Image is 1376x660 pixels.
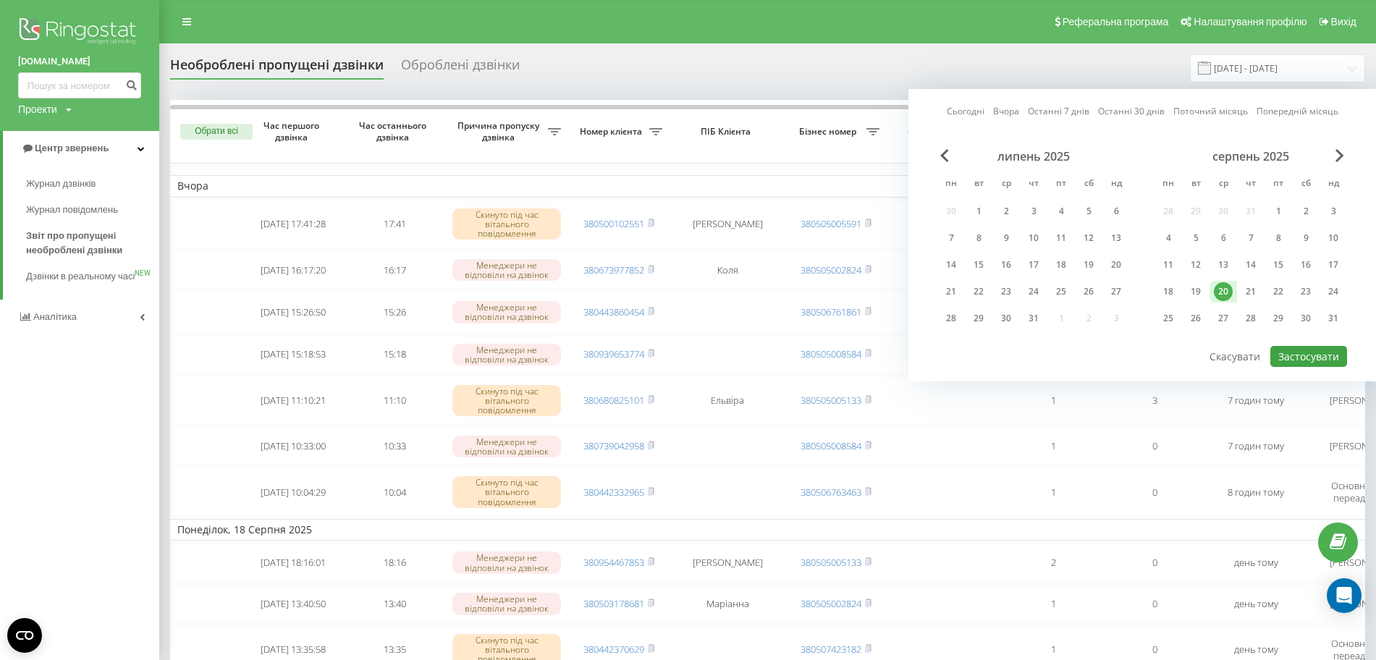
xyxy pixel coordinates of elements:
[1205,468,1307,516] td: 8 годин тому
[801,347,861,360] a: 380505008584
[1320,254,1347,276] div: нд 17 серп 2025 р.
[1269,255,1288,274] div: 15
[242,585,344,623] td: [DATE] 13:40:50
[1210,281,1237,302] div: ср 20 серп 2025 р.
[997,282,1016,301] div: 23
[1182,308,1210,329] div: вт 26 серп 2025 р.
[242,543,344,582] td: [DATE] 18:16:01
[1079,202,1098,221] div: 5
[1075,254,1102,276] div: сб 19 лип 2025 р.
[1075,281,1102,302] div: сб 26 лип 2025 р.
[1102,254,1130,276] div: нд 20 лип 2025 р.
[968,174,989,195] abbr: вівторок
[997,309,1016,328] div: 30
[1270,346,1347,367] button: Застосувати
[1052,255,1071,274] div: 18
[242,251,344,289] td: [DATE] 16:17:20
[1322,174,1344,195] abbr: неділя
[1269,282,1288,301] div: 22
[1173,104,1248,118] a: Поточний місяць
[1324,309,1343,328] div: 31
[1182,254,1210,276] div: вт 12 серп 2025 р.
[1296,309,1315,328] div: 30
[344,376,445,424] td: 11:10
[937,281,965,302] div: пн 21 лип 2025 р.
[1320,200,1347,222] div: нд 3 серп 2025 р.
[1240,174,1262,195] abbr: четвер
[344,585,445,623] td: 13:40
[1075,227,1102,249] div: сб 12 лип 2025 р.
[1020,254,1047,276] div: чт 17 лип 2025 р.
[452,344,561,365] div: Менеджери не відповіли на дзвінок
[995,174,1017,195] abbr: середа
[452,551,561,573] div: Менеджери не відповіли на дзвінок
[1159,255,1178,274] div: 11
[180,124,253,140] button: Обрати всі
[997,255,1016,274] div: 16
[992,227,1020,249] div: ср 9 лип 2025 р.
[1296,255,1315,274] div: 16
[242,292,344,332] td: [DATE] 15:26:50
[969,282,988,301] div: 22
[1047,200,1075,222] div: пт 4 лип 2025 р.
[1102,200,1130,222] div: нд 6 лип 2025 р.
[583,556,644,569] a: 380954467853
[1003,543,1104,582] td: 2
[969,309,988,328] div: 29
[1269,229,1288,247] div: 8
[1024,282,1043,301] div: 24
[344,200,445,248] td: 17:41
[1185,174,1207,195] abbr: вівторок
[670,251,785,289] td: Коля
[583,643,644,656] a: 380442370629
[965,308,992,329] div: вт 29 лип 2025 р.
[254,120,332,143] span: Час першого дзвінка
[1104,427,1205,465] td: 0
[670,543,785,582] td: [PERSON_NAME]
[1104,543,1205,582] td: 0
[1023,174,1044,195] abbr: четвер
[1159,229,1178,247] div: 4
[1186,229,1205,247] div: 5
[1292,200,1320,222] div: сб 2 серп 2025 р.
[26,177,96,191] span: Журнал дзвінків
[1241,309,1260,328] div: 28
[937,149,1130,164] div: липень 2025
[3,131,159,166] a: Центр звернень
[969,202,988,221] div: 1
[1024,309,1043,328] div: 31
[1320,308,1347,329] div: нд 31 серп 2025 р.
[937,254,965,276] div: пн 14 лип 2025 р.
[1047,281,1075,302] div: пт 25 лип 2025 р.
[1269,309,1288,328] div: 29
[1155,254,1182,276] div: пн 11 серп 2025 р.
[583,439,644,452] a: 380739042958
[670,200,785,248] td: [PERSON_NAME]
[937,308,965,329] div: пн 28 лип 2025 р.
[801,305,861,318] a: 380506761861
[1075,200,1102,222] div: сб 5 лип 2025 р.
[452,208,561,240] div: Скинуто під час вітального повідомлення
[1104,376,1205,424] td: 3
[1155,227,1182,249] div: пн 4 серп 2025 р.
[965,227,992,249] div: вт 8 лип 2025 р.
[682,126,773,137] span: ПІБ Клієнта
[1003,585,1104,623] td: 1
[1020,308,1047,329] div: чт 31 лип 2025 р.
[26,269,135,284] span: Дзвінки в реальному часі
[940,149,949,162] span: Previous Month
[1205,427,1307,465] td: 7 годин тому
[1265,254,1292,276] div: пт 15 серп 2025 р.
[1024,202,1043,221] div: 3
[1182,227,1210,249] div: вт 5 серп 2025 р.
[942,282,961,301] div: 21
[1079,229,1098,247] div: 12
[1237,254,1265,276] div: чт 14 серп 2025 р.
[18,72,141,98] input: Пошук за номером
[801,556,861,569] a: 380505005133
[1296,202,1315,221] div: 2
[242,468,344,516] td: [DATE] 10:04:29
[969,255,988,274] div: 15
[1320,281,1347,302] div: нд 24 серп 2025 р.
[801,263,861,276] a: 380505002824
